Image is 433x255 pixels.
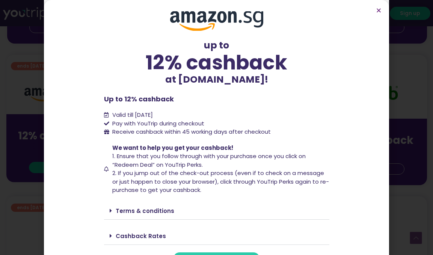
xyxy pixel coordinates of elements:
[104,202,329,220] div: Terms & conditions
[110,119,204,128] span: Pay with YouTrip during checkout
[104,227,329,245] div: Cashback Rates
[104,53,329,72] div: 12% cashback
[116,232,166,240] a: Cashback Rates
[112,169,329,194] span: 2. If you jump out of the check-out process (even if to check on a message or just happen to clos...
[116,207,174,215] a: Terms & conditions
[110,128,271,136] span: Receive cashback within 45 working days after checkout
[376,8,382,13] a: Close
[110,111,153,119] span: Valid till [DATE]
[104,94,329,104] p: Up to 12% cashback
[104,38,329,86] div: up to at [DOMAIN_NAME]!
[112,144,233,152] span: We want to help you get your cashback!
[112,152,306,169] span: 1. Ensure that you follow through with your purchase once you click on “Redeem Deal” on YouTrip P...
